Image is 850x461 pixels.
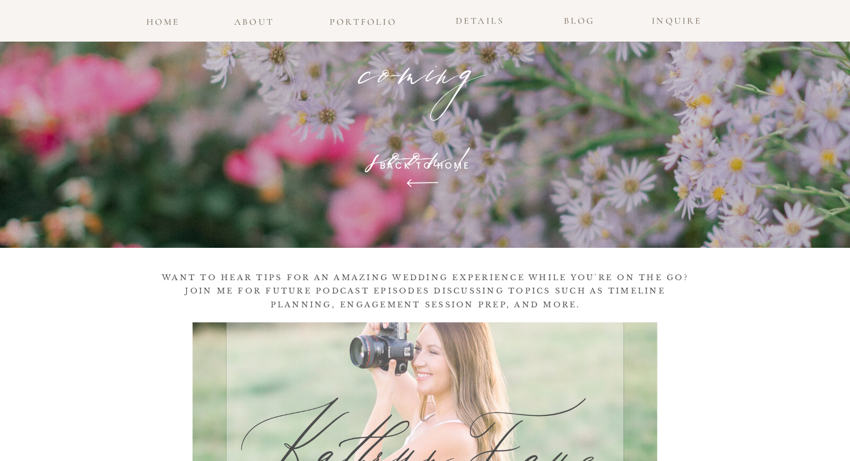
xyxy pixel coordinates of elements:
[449,13,511,29] a: details
[158,271,693,310] h3: Want to hear tips for an amazing wedding experience while you're on the go? JOIN ME FOR FUTURE PO...
[144,14,182,24] a: home
[208,13,642,60] h1: THE BLOG
[560,13,598,23] a: blog
[303,35,546,73] p: coming soon!
[232,14,276,29] a: about
[376,158,474,168] a: BACK TO HOME
[326,14,400,24] a: portfolio
[648,13,707,23] a: INQUIRE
